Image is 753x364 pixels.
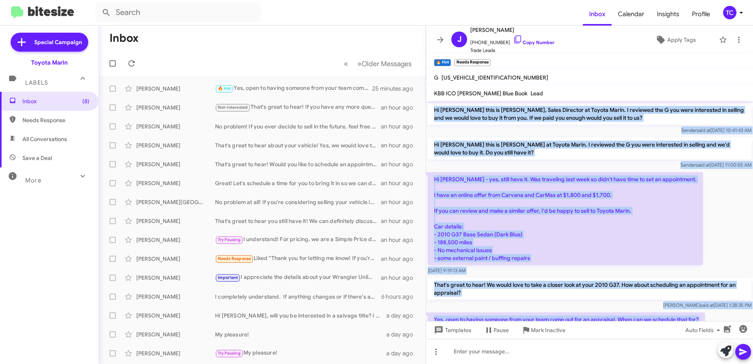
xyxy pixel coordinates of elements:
p: That's great to hear! We would love to take a closer look at your 2010 G37. How about scheduling ... [428,278,751,300]
div: [PERSON_NAME] [136,255,215,263]
div: No problem! If you ever decide to sell in the future, feel free to reach out. We're always here t... [215,123,381,130]
small: Needs Response [454,59,490,66]
div: an hour ago [381,160,419,168]
div: [PERSON_NAME] [136,85,215,93]
span: » [357,59,362,69]
span: Pause [493,323,509,337]
button: Previous [339,56,353,72]
span: Labels [25,79,48,86]
span: Not-Interested [218,105,248,110]
div: 25 minutes ago [372,85,419,93]
div: [PERSON_NAME] [136,349,215,357]
div: That's great to hear you still have it! We can definitely discuss buying your E-Class. Would you ... [215,217,381,225]
span: Save a Deal [22,154,52,162]
div: an hour ago [381,255,419,263]
p: Hi [PERSON_NAME] this is [PERSON_NAME] at Toyota Marin. I reviewed the G you were interested in s... [428,137,751,160]
span: Apply Tags [667,33,696,47]
div: an hour ago [381,123,419,130]
div: [PERSON_NAME] [136,274,215,282]
div: TC [723,6,736,19]
span: More [25,177,41,184]
div: a day ago [386,331,419,338]
span: 🔥 Hot [218,86,231,91]
span: KBB ICO [PERSON_NAME] Blue Book [434,90,527,97]
span: « [344,59,348,69]
a: Copy Number [513,39,555,45]
span: (8) [82,97,89,105]
div: That's great to hear! Would you like to schedule an appointment to discuss the sale of your Charg... [215,160,381,168]
div: I understand! For pricing, we are a Simple Price dealer so we give you our best price upfront! Ju... [215,235,381,244]
div: a day ago [386,312,419,319]
div: an hour ago [381,198,419,206]
a: Inbox [583,3,612,26]
div: [PERSON_NAME] [136,293,215,301]
span: Try Pausing [218,351,241,356]
div: Toyota Marin [31,59,68,67]
span: All Conversations [22,135,67,143]
div: That's great to hear! If you have any more questions or need assistance, feel free to let me know. [215,103,381,112]
span: [PERSON_NAME] [DATE] 1:28:35 PM [663,302,751,308]
span: said at [696,162,710,168]
input: Search [95,3,261,22]
div: [PERSON_NAME] [136,123,215,130]
div: No problem at all! If you're considering selling your vehicle in the future, feel free to reach o... [215,198,381,206]
div: an hour ago [381,179,419,187]
div: [PERSON_NAME] [136,236,215,244]
span: Important [218,275,238,280]
div: I completely understand. If anything changes or if there's anything we can do please let me know.... [215,293,381,301]
span: [PERSON_NAME] [470,25,555,35]
button: Apply Tags [635,33,715,47]
span: Needs Response [218,256,251,261]
div: 6 hours ago [381,293,419,301]
div: Hi [PERSON_NAME], will you be interested in a salvage title? I am in the process of getting a tit... [215,312,386,319]
span: Inbox [22,97,89,105]
div: an hour ago [381,141,419,149]
span: Templates [432,323,471,337]
div: My pleasure! [215,331,386,338]
span: Older Messages [362,59,412,68]
div: an hour ago [381,274,419,282]
div: an hour ago [381,104,419,111]
a: Special Campaign [11,33,88,52]
span: Sender [DATE] 10:41:43 AM [681,127,751,133]
span: said at [697,127,710,133]
span: Trade Leads [470,46,555,54]
div: [PERSON_NAME] [136,217,215,225]
span: [DATE] 9:19:13 AM [428,267,466,273]
a: Profile [686,3,716,26]
div: That's great to hear about your vehicle! Yes, we would love to take a look at it. Please let me k... [215,141,381,149]
div: Yes, open to having someone from your team come out for an appraisal. When can we schedule that f... [215,84,372,93]
a: Calendar [612,3,651,26]
a: Insights [651,3,686,26]
button: Pause [478,323,515,337]
span: G [434,74,438,81]
div: [PERSON_NAME][GEOGRAPHIC_DATA] [136,198,215,206]
div: My pleasure! [215,349,386,358]
p: Hi [PERSON_NAME] this is [PERSON_NAME], Sales Director at Toyota Marin. I reviewed the G you were... [428,103,751,125]
span: Needs Response [22,116,89,124]
span: said at [700,302,714,308]
span: Auto Fields [685,323,723,337]
span: J [457,33,462,46]
div: I appreciate the details about your Wrangler Unlimited 4Xe. We would love to buy it from you. Whe... [215,273,381,282]
button: Next [352,56,416,72]
span: Try Pausing [218,237,241,242]
div: [PERSON_NAME] [136,104,215,111]
div: [PERSON_NAME] [136,160,215,168]
span: Sender [DATE] 11:00:55 AM [681,162,751,168]
button: Auto Fields [679,323,729,337]
p: Hi [PERSON_NAME] - yes, still have it. Was traveling last week so didn't have time to set an appo... [428,172,703,265]
small: 🔥 Hot [434,59,451,66]
span: Mark Inactive [531,323,566,337]
div: [PERSON_NAME] [136,312,215,319]
div: a day ago [386,349,419,357]
div: an hour ago [381,217,419,225]
span: Lead [530,90,543,97]
nav: Page navigation example [339,56,416,72]
button: Templates [426,323,478,337]
div: Liked “Thank you for letting me know! If you're ever looking to sell another vehicle in the futur... [215,254,381,263]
